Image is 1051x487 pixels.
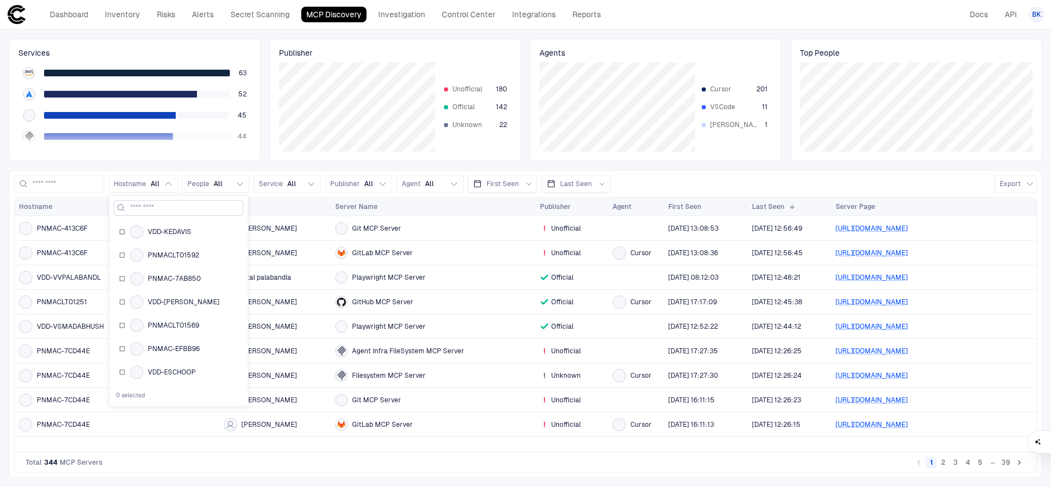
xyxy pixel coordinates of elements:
div: 8/12/2025 21:11:13 (GMT+00:00 UTC) [668,420,714,429]
span: [DATE] 12:48:21 [752,273,801,282]
span: [DATE] 13:08:53 [668,224,719,233]
span: 344 [44,458,57,467]
span: VDD-[PERSON_NAME] [148,298,219,306]
a: Alerts [187,7,219,22]
a: [URL][DOMAIN_NAME] [836,396,908,404]
div: AWS [25,69,33,77]
a: [URL][DOMAIN_NAME] [836,225,908,232]
span: Unofficial [551,396,581,405]
span: PNMAC-EFBB96 [148,344,200,353]
span: All [425,179,434,188]
span: Unknown [551,371,581,380]
span: Git MCP Server [352,224,401,233]
a: Control Center [437,7,500,22]
span: Publisher [540,202,571,211]
a: [URL][DOMAIN_NAME] [836,347,908,355]
div: 9/11/2025 17:56:49 (GMT+00:00 UTC) [752,224,802,233]
span: Cursor [630,420,652,429]
span: [DATE] 12:44:12 [752,322,801,331]
span: Agents [539,48,772,58]
span: Server Page [836,202,875,211]
span: Cursor [710,85,749,94]
span: First Seen [486,179,519,188]
span: Agent [402,179,421,188]
span: Service [259,179,283,188]
span: Last Seen [560,179,592,188]
span: Services [18,48,251,58]
span: 0 selected [116,392,145,400]
span: Unknown [452,120,491,129]
span: vital palabandla [242,273,291,282]
div: 9/11/2025 17:26:23 (GMT+00:00 UTC) [752,396,801,405]
button: Go to page 2 [938,457,949,468]
span: [DATE] 12:56:45 [752,249,803,257]
span: All [214,179,223,188]
span: PNMACLT01592 [148,251,199,260]
span: 45 [238,111,247,120]
span: Publisher [279,48,512,58]
span: Official [551,322,573,331]
a: Reports [567,7,606,22]
span: PNMAC-7AB850 [148,274,201,283]
a: [URL][DOMAIN_NAME] [836,298,908,306]
div: 9/11/2025 17:26:15 (GMT+00:00 UTC) [752,420,801,429]
span: [PERSON_NAME] [242,371,297,380]
button: AgentAll [397,175,464,193]
span: Total [26,458,42,467]
div: 9/11/2025 17:56:45 (GMT+00:00 UTC) [752,249,803,257]
span: Hostname [114,179,146,188]
span: Official [551,298,573,306]
span: 44 [238,132,247,141]
button: Go to page 3 [950,457,961,468]
span: Top People [800,48,1033,58]
span: GitLab MCP Server [352,249,413,257]
span: [DATE] 12:26:24 [752,371,802,380]
span: PNMAC-7CD44E [37,396,90,405]
div: 8/20/2025 13:12:03 (GMT+00:00 UTC) [668,273,719,282]
button: PeopleAll [182,175,249,193]
span: [DATE] 17:17:09 [668,298,717,306]
a: Secret Scanning [225,7,295,22]
span: Official [452,103,491,111]
a: Investigation [373,7,430,22]
span: 63 [239,69,247,77]
span: VDD-VVPALABANDL [37,273,101,282]
a: Integrations [507,7,561,22]
span: [PERSON_NAME] [242,249,297,257]
span: [DATE] 17:27:35 [668,347,718,355]
button: BK [1029,7,1044,22]
a: [URL][DOMAIN_NAME] [836,249,908,257]
span: [DATE] 12:26:23 [752,396,801,405]
span: Publisher [330,179,360,188]
a: [URL][DOMAIN_NAME] [836,372,908,379]
span: Hostname [19,202,52,211]
span: [DATE] 17:27:30 [668,371,718,380]
span: GitHub MCP Server [352,298,413,306]
a: Dashboard [45,7,93,22]
span: Filesystem MCP Server [352,371,426,380]
span: PNMAC-7CD44E [37,371,90,380]
span: MCP Servers [60,458,103,467]
a: Inventory [100,7,145,22]
a: [URL][DOMAIN_NAME] [836,323,908,330]
span: [DATE] 08:12:03 [668,273,719,282]
span: Cursor [630,249,652,257]
span: 52 [238,90,247,99]
span: First Seen [668,202,701,211]
span: [PERSON_NAME] [242,224,297,233]
div: 9/11/2025 17:26:24 (GMT+00:00 UTC) [752,371,802,380]
span: Agent [613,202,631,211]
div: Gitlab [337,249,346,257]
button: Export [995,175,1037,193]
span: Cursor [630,298,652,306]
button: Go to page 5 [975,457,986,468]
span: 11 [762,103,768,111]
nav: pagination navigation [913,456,1025,469]
span: [PERSON_NAME] [242,347,297,355]
a: API [1000,7,1022,22]
span: PNMAC-7CD44E [37,347,90,355]
span: Unofficial [452,85,491,94]
div: 9/11/2025 17:26:25 (GMT+00:00 UTC) [752,347,802,355]
span: Official [551,273,573,282]
span: All [287,179,296,188]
